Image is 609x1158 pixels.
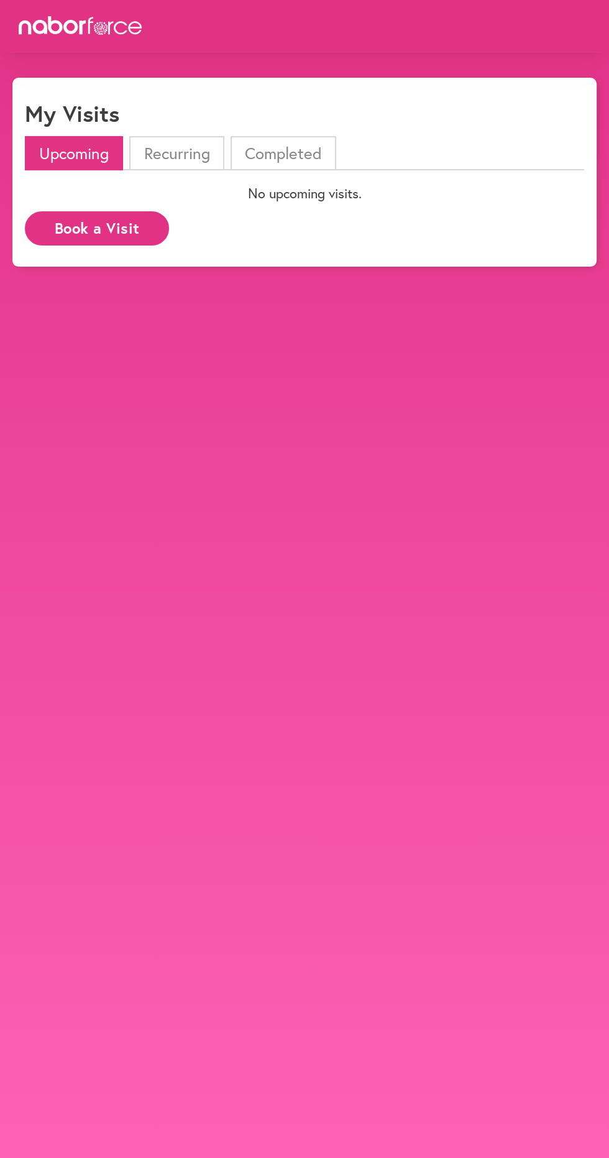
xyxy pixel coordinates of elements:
[25,136,123,170] li: Upcoming
[25,221,169,232] a: Book a Visit
[25,211,169,246] button: Book a Visit
[129,136,224,170] li: Recurring
[25,100,119,127] h1: My Visits
[25,185,584,201] p: No upcoming visits.
[231,136,336,170] li: Completed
